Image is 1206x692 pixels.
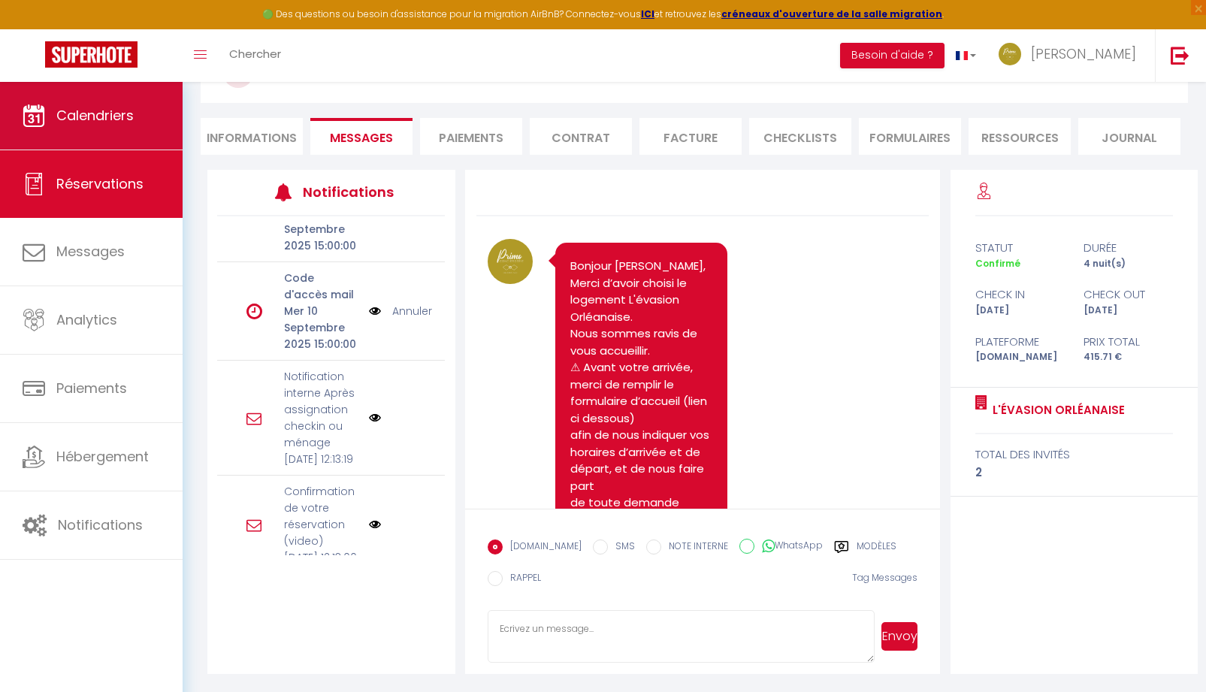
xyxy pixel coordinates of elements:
[303,175,397,209] h3: Notifications
[503,539,582,556] label: [DOMAIN_NAME]
[284,204,359,254] p: Mer 10 Septembre 2025 15:00:00
[229,46,281,62] span: Chercher
[859,118,961,155] li: FORMULAIRES
[284,368,359,451] p: Notification interne Après assignation checkin ou ménage
[1074,257,1183,271] div: 4 nuit(s)
[975,464,1174,482] div: 2
[852,571,917,584] span: Tag Messages
[1074,304,1183,318] div: [DATE]
[881,622,918,651] button: Envoyer
[840,43,945,68] button: Besoin d'aide ?
[218,29,292,82] a: Chercher
[1171,46,1189,65] img: logout
[1031,44,1136,63] span: [PERSON_NAME]
[503,571,541,588] label: RAPPEL
[749,118,851,155] li: CHECKLISTS
[965,304,1074,318] div: [DATE]
[56,106,134,125] span: Calendriers
[284,303,359,352] p: Mer 10 Septembre 2025 15:00:00
[369,303,381,319] img: NO IMAGE
[639,118,742,155] li: Facture
[661,539,728,556] label: NOTE INTERNE
[56,447,149,466] span: Hébergement
[1074,286,1183,304] div: check out
[56,379,127,397] span: Paiements
[56,310,117,329] span: Analytics
[721,8,942,20] a: créneaux d'ouverture de la salle migration
[58,515,143,534] span: Notifications
[56,242,125,261] span: Messages
[969,118,1071,155] li: Ressources
[608,539,635,556] label: SMS
[857,539,896,558] label: Modèles
[12,6,57,51] button: Ouvrir le widget de chat LiveChat
[201,118,303,155] li: Informations
[754,539,823,555] label: WhatsApp
[420,118,522,155] li: Paiements
[56,174,144,193] span: Réservations
[999,43,1021,65] img: ...
[369,518,381,530] img: NO IMAGE
[965,239,1074,257] div: statut
[1074,333,1183,351] div: Prix total
[965,333,1074,351] div: Plateforme
[284,270,359,303] p: Code d'accès mail
[1074,350,1183,364] div: 415.71 €
[641,8,654,20] a: ICI
[392,303,432,319] a: Annuler
[987,29,1155,82] a: ... [PERSON_NAME]
[45,41,138,68] img: Super Booking
[369,412,381,424] img: NO IMAGE
[284,549,359,566] p: [DATE] 12:13:00
[330,129,393,147] span: Messages
[284,483,359,549] p: Confirmation de votre réservation (video)
[975,446,1174,464] div: total des invités
[987,401,1125,419] a: L'évasion Orléanaise
[488,239,533,284] img: 17092898845701.png
[975,257,1020,270] span: Confirmé
[1078,118,1180,155] li: Journal
[965,286,1074,304] div: check in
[284,451,359,467] p: [DATE] 12:13:19
[530,118,632,155] li: Contrat
[965,350,1074,364] div: [DOMAIN_NAME]
[1074,239,1183,257] div: durée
